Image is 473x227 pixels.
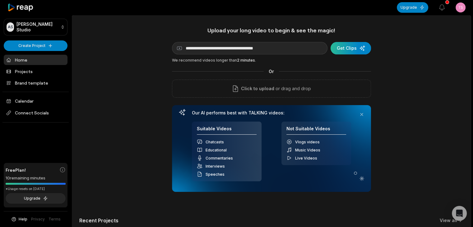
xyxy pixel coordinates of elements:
a: Terms [49,216,61,222]
a: Home [4,55,67,65]
span: Help [19,216,27,222]
button: Upgrade [6,193,66,204]
span: Educational [206,148,227,152]
button: Upgrade [397,2,428,13]
p: [PERSON_NAME] Studio [16,21,58,33]
span: 2 minutes [237,58,255,63]
div: Open Intercom Messenger [452,206,467,221]
span: Or [264,68,279,75]
span: Live Videos [295,156,317,160]
div: 10 remaining minutes [6,175,66,181]
h3: Our AI performs best with TALKING videos: [192,110,351,116]
a: View all [440,217,457,224]
span: Music Videos [295,148,320,152]
h4: Suitable Videos [197,126,257,135]
span: Speeches [206,172,225,177]
button: Create Project [4,40,67,51]
a: Projects [4,66,67,76]
button: Get Clips [331,42,371,54]
a: Calendar [4,96,67,106]
div: *Usage resets on [DATE] [6,187,66,191]
a: Privacy [31,216,45,222]
div: AS [7,22,14,32]
span: Vlogs videos [295,140,320,144]
p: or drag and drop [274,85,311,92]
span: Commentaries [206,156,233,160]
span: Interviews [206,164,225,169]
span: Chatcasts [206,140,224,144]
button: Help [11,216,27,222]
span: Click to upload [241,85,274,92]
a: Brand template [4,78,67,88]
div: We recommend videos longer than . [172,58,371,63]
h1: Upload your long video to begin & see the magic! [172,27,371,34]
span: Connect Socials [4,107,67,118]
h4: Not Suitable Videos [286,126,346,135]
span: Free Plan! [6,167,26,173]
h2: Recent Projects [79,217,118,224]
